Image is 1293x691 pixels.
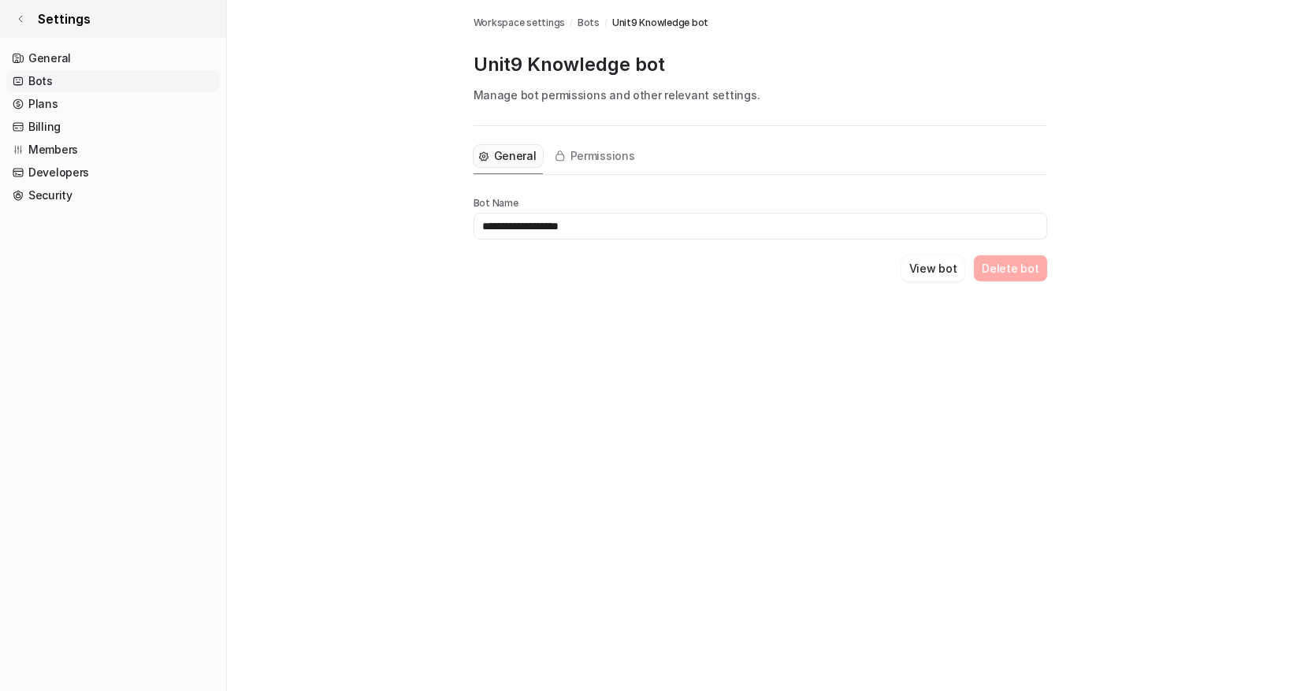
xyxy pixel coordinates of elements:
[474,52,1047,77] p: Unit9 Knowledge bot
[6,184,220,206] a: Security
[474,145,543,167] button: General
[570,148,635,164] span: Permissions
[6,93,220,115] a: Plans
[570,16,573,30] span: /
[6,116,220,138] a: Billing
[38,9,91,28] span: Settings
[474,16,566,30] a: Workspace settings
[6,47,220,69] a: General
[474,139,641,174] nav: Tabs
[474,87,1047,103] p: Manage bot permissions and other relevant settings.
[6,70,220,92] a: Bots
[578,16,600,30] a: Bots
[494,148,537,164] span: General
[474,197,1047,210] p: Bot Name
[974,255,1046,281] button: Delete bot
[604,16,607,30] span: /
[549,145,641,167] button: Permissions
[612,16,708,30] span: Unit9 Knowledge bot
[6,162,220,184] a: Developers
[901,255,965,281] button: View bot
[6,139,220,161] a: Members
